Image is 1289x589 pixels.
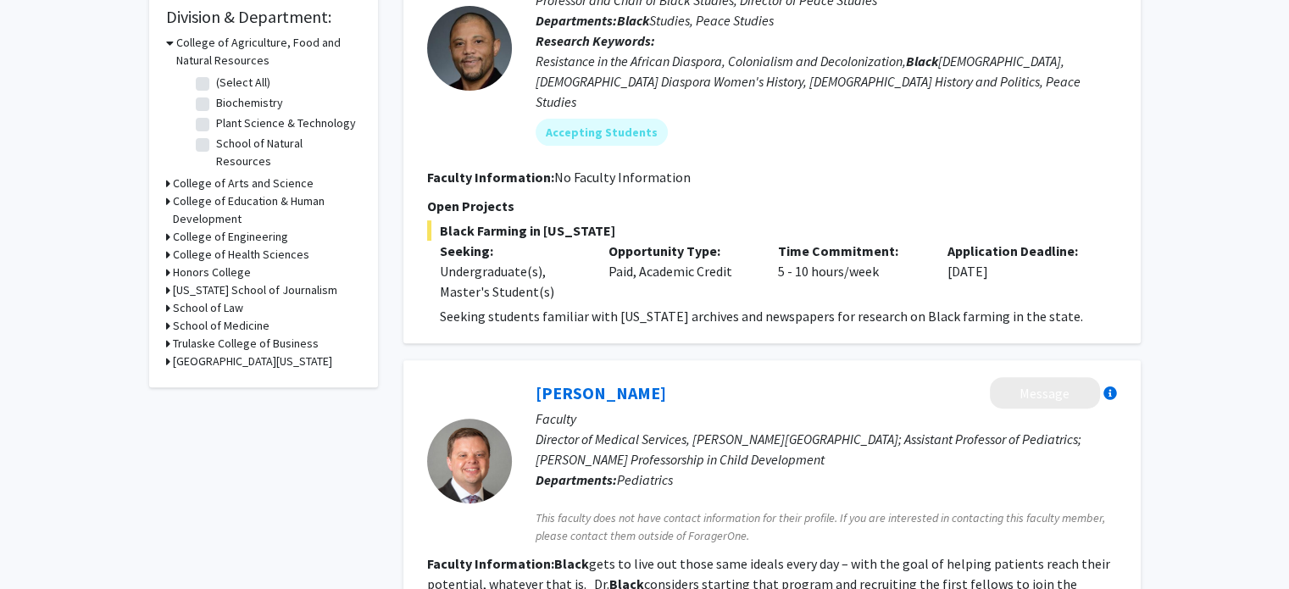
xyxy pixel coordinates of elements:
[173,281,337,299] h3: [US_STATE] School of Journalism
[778,241,922,261] p: Time Commitment:
[173,246,309,264] h3: College of Health Sciences
[536,471,617,488] b: Departments:
[554,555,589,572] b: Black
[440,261,584,302] div: Undergraduate(s), Master's Student(s)
[427,196,1117,216] p: Open Projects
[173,192,361,228] h3: College of Education & Human Development
[176,34,361,69] h3: College of Agriculture, Food and Natural Resources
[427,555,554,572] b: Faculty Information:
[173,228,288,246] h3: College of Engineering
[173,335,319,353] h3: Trulaske College of Business
[536,32,655,49] b: Research Keywords:
[440,241,584,261] p: Seeking:
[536,429,1117,470] p: Director of Medical Services, [PERSON_NAME][GEOGRAPHIC_DATA]; Assistant Professor of Pediatrics; ...
[765,241,935,302] div: 5 - 10 hours/week
[990,377,1100,408] button: Message Benjamin Black
[554,169,691,186] span: No Faculty Information
[173,299,243,317] h3: School of Law
[216,74,270,92] label: (Select All)
[608,241,753,261] p: Opportunity Type:
[617,12,774,29] span: Studies, Peace Studies
[216,94,283,112] label: Biochemistry
[440,308,1083,325] span: Seeking students familiar with [US_STATE] archives and newspapers for research on Black farming i...
[536,382,666,403] a: [PERSON_NAME]
[536,12,617,29] b: Departments:
[13,513,72,576] iframe: Chat
[935,241,1104,302] div: [DATE]
[173,264,251,281] h3: Honors College
[617,471,673,488] span: Pediatrics
[173,175,314,192] h3: College of Arts and Science
[596,241,765,302] div: Paid, Academic Credit
[1103,386,1117,400] div: More information
[536,408,1117,429] p: Faculty
[166,7,361,27] h2: Division & Department:
[427,220,1117,241] span: Black Farming in [US_STATE]
[536,51,1117,112] div: Resistance in the African Diaspora, Colonialism and Decolonization, [DEMOGRAPHIC_DATA], [DEMOGRAP...
[427,169,554,186] b: Faculty Information:
[173,317,269,335] h3: School of Medicine
[906,53,938,69] b: Black
[536,119,668,146] mat-chip: Accepting Students
[536,509,1117,545] span: This faculty does not have contact information for their profile. If you are interested in contac...
[216,114,356,132] label: Plant Science & Technology
[173,353,332,370] h3: [GEOGRAPHIC_DATA][US_STATE]
[947,241,1092,261] p: Application Deadline:
[216,135,357,170] label: School of Natural Resources
[617,12,649,29] b: Black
